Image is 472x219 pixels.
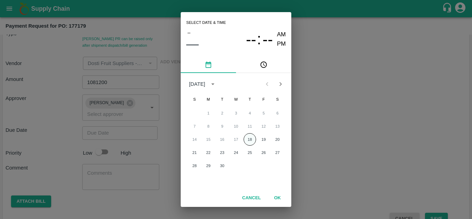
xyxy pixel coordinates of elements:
[271,92,284,106] span: Saturday
[216,92,228,106] span: Tuesday
[246,30,256,48] button: --
[216,146,228,159] button: 23
[202,159,215,172] button: 29
[263,30,273,48] button: --
[239,192,264,204] button: Cancel
[244,92,256,106] span: Thursday
[181,56,236,73] button: pick date
[271,146,284,159] button: 27
[188,28,190,37] span: –
[257,146,270,159] button: 26
[188,92,201,106] span: Sunday
[257,92,270,106] span: Friday
[188,146,201,159] button: 21
[277,30,286,39] button: AM
[202,146,215,159] button: 22
[244,146,256,159] button: 25
[257,30,261,48] span: :
[186,28,192,37] button: –
[236,56,291,73] button: pick time
[186,18,226,28] span: Select date & time
[257,133,270,146] button: 19
[186,37,199,51] button: ––
[189,80,205,88] div: [DATE]
[207,79,218,90] button: calendar view is open, switch to year view
[274,77,287,91] button: Next month
[244,133,256,146] button: 18
[271,133,284,146] button: 20
[277,39,286,49] button: PM
[188,159,201,172] button: 28
[202,92,215,106] span: Monday
[230,146,242,159] button: 24
[266,192,289,204] button: OK
[230,92,242,106] span: Wednesday
[216,159,228,172] button: 30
